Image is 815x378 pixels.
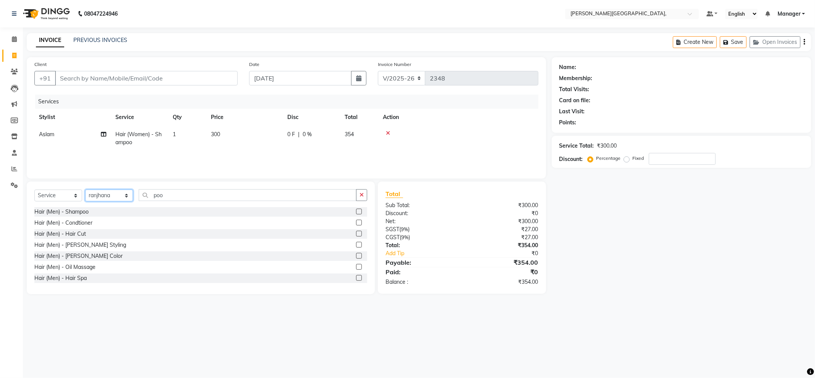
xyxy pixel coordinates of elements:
[73,37,127,43] a: PREVIOUS INVOICES
[462,217,544,225] div: ₹300.00
[345,131,354,138] span: 354
[462,241,544,249] div: ₹354.00
[559,74,593,82] div: Membership:
[35,95,544,109] div: Services
[386,226,399,233] span: SGST
[287,130,295,138] span: 0 F
[36,34,64,47] a: INVOICE
[283,109,340,126] th: Disc
[34,219,92,227] div: Hair (Men) - Condtioner
[462,278,544,286] div: ₹354.00
[380,217,462,225] div: Net:
[401,234,408,240] span: 9%
[559,142,594,150] div: Service Total:
[115,131,162,146] span: Hair (Women) - Shampoo
[298,130,300,138] span: |
[111,109,168,126] th: Service
[173,131,176,138] span: 1
[386,234,400,241] span: CGST
[139,189,356,201] input: Search or Scan
[633,155,644,162] label: Fixed
[462,201,544,209] div: ₹300.00
[559,85,590,93] div: Total Visits:
[720,36,747,48] button: Save
[34,263,96,271] div: Hair (Men) - Oil Massage
[597,142,617,150] div: ₹300.00
[378,61,411,68] label: Invoice Number
[462,233,544,241] div: ₹27.00
[39,131,54,138] span: Aslam
[249,61,259,68] label: Date
[380,209,462,217] div: Discount:
[401,226,408,232] span: 9%
[34,71,56,85] button: +91
[750,36,800,48] button: Open Invoices
[462,225,544,233] div: ₹27.00
[673,36,717,48] button: Create New
[380,225,462,233] div: ( )
[380,249,476,257] a: Add Tip
[168,109,206,126] th: Qty
[462,258,544,267] div: ₹354.00
[596,155,621,162] label: Percentage
[19,3,72,24] img: logo
[559,97,591,105] div: Card on file:
[778,10,800,18] span: Manager
[84,3,118,24] b: 08047224946
[34,230,86,238] div: Hair (Men) - Hair Cut
[380,241,462,249] div: Total:
[34,208,89,216] div: Hair (Men) - Shampoo
[34,61,47,68] label: Client
[476,249,544,257] div: ₹0
[34,252,123,260] div: Hair (Men) - [PERSON_NAME] Color
[303,130,312,138] span: 0 %
[34,109,111,126] th: Stylist
[380,278,462,286] div: Balance :
[462,209,544,217] div: ₹0
[380,258,462,267] div: Payable:
[559,108,585,116] div: Last Visit:
[559,63,577,71] div: Name:
[559,155,583,163] div: Discount:
[378,109,538,126] th: Action
[380,267,462,277] div: Paid:
[462,267,544,277] div: ₹0
[380,201,462,209] div: Sub Total:
[340,109,378,126] th: Total
[386,190,403,198] span: Total
[55,71,238,85] input: Search by Name/Mobile/Email/Code
[34,274,87,282] div: Hair (Men) - Hair Spa
[34,241,126,249] div: Hair (Men) - [PERSON_NAME] Styling
[559,119,577,127] div: Points:
[380,233,462,241] div: ( )
[211,131,220,138] span: 300
[206,109,283,126] th: Price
